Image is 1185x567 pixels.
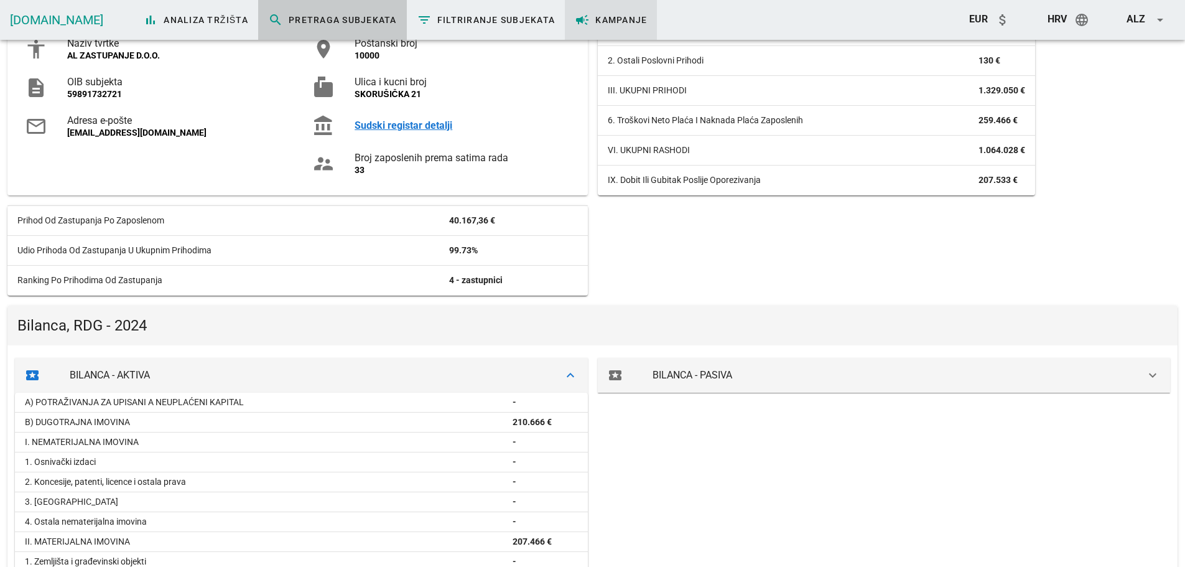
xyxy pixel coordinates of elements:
div: Broj zaposlenih prema satima rada [355,152,570,164]
td: - [503,393,587,413]
span: Kampanje [575,12,647,27]
i: keyboard_arrow_down [1145,368,1160,383]
i: attach_money [995,12,1010,27]
i: description [25,77,47,99]
td: 3. [GEOGRAPHIC_DATA] [15,492,503,512]
i: accessibility [25,38,47,60]
div: Naziv tvrtke [67,37,282,49]
td: 130 € [969,46,1035,76]
td: 1.064.028 € [969,136,1035,166]
td: II. MATERIJALNA IMOVINA [15,532,503,552]
span: alz [1127,13,1145,25]
div: BILANCA - AKTIVA [15,358,588,393]
td: 4. Ostala nematerijalna imovina [15,512,503,532]
i: arrow_drop_down [1153,12,1168,27]
span: EUR [969,13,988,25]
td: 1.329.050 € [969,76,1035,106]
i: local_activity [25,368,40,383]
div: 59891732721 [67,89,282,100]
i: account_balance [312,115,335,137]
i: keyboard_arrow_down [563,368,578,383]
td: 2. Ostali poslovni prihodi [598,46,969,76]
div: 33 [355,165,570,176]
td: Ranking po prihodima od zastupanja [7,266,439,296]
div: BILANCA - PASIVA [598,358,1171,393]
td: 6. Troškovi neto plaća i naknada plaća zaposlenih [598,106,969,136]
i: filter_list [417,12,432,27]
i: local_activity [608,368,623,383]
td: - [503,492,587,512]
span: hrv [1048,13,1067,25]
div: Bilanca, RDG - 2024 [7,306,1178,345]
td: Prihod od zastupanja po zaposlenom [7,206,439,236]
div: [EMAIL_ADDRESS][DOMAIN_NAME] [67,128,282,138]
td: - [503,452,587,472]
i: bar_chart [143,12,158,27]
div: 10000 [355,50,570,61]
a: Sudski registar detalji [355,119,570,131]
div: Poštanski broj [355,37,570,49]
td: B) DUGOTRAJNA IMOVINA [15,413,503,433]
td: III. UKUPNI PRIHODI [598,76,969,106]
td: I. NEMATERIJALNA IMOVINA [15,433,503,452]
span: Analiza tržišta [143,12,248,27]
td: 207.533 € [969,166,1035,195]
div: AL ZASTUPANJE D.O.O. [67,50,282,61]
td: 40.167,36 € [439,206,587,236]
td: Udio prihoda od zastupanja u ukupnim prihodima [7,236,439,266]
td: VI. UKUPNI RASHODI [598,136,969,166]
i: supervisor_account [312,152,335,175]
i: campaign [575,12,590,27]
i: search [268,12,283,27]
div: SKORUŠIČKA 21 [355,89,570,100]
div: OIB subjekta [67,76,282,88]
span: Pretraga subjekata [268,12,397,27]
i: mail_outline [25,115,47,138]
td: 2. Koncesije, patenti, licence i ostala prava [15,472,503,492]
span: Filtriranje subjekata [417,12,555,27]
td: IX. Dobit ili gubitak poslije oporezivanja [598,166,969,195]
td: 259.466 € [969,106,1035,136]
a: [DOMAIN_NAME] [10,12,103,27]
td: - [503,512,587,532]
td: - [503,433,587,452]
div: BILANCA - PASIVA [653,369,1121,381]
i: markunread_mailbox [312,77,335,99]
i: language [1074,12,1089,27]
td: - [503,472,587,492]
td: 1. Osnivački izdaci [15,452,503,472]
i: room [312,38,335,60]
div: Ulica i kucni broj [355,76,570,88]
td: 207.466 € [503,532,587,552]
td: 210.666 € [503,413,587,433]
div: BILANCA - AKTIVA [70,369,538,381]
div: Adresa e-pošte [67,115,282,126]
td: 99.73% [439,236,587,266]
td: A) POTRAŽIVANJA ZA UPISANI A NEUPLAĆENI KAPITAL [15,393,503,413]
td: 4 - zastupnici [439,266,587,296]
